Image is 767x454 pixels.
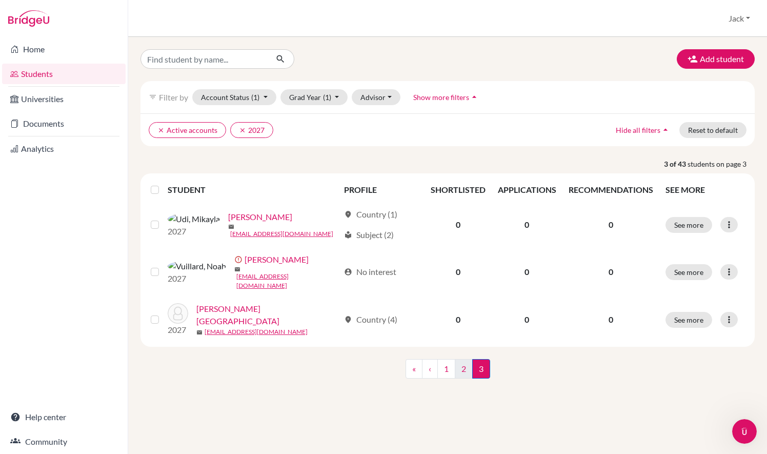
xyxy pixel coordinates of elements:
a: Universities [2,89,126,109]
input: Find student by name... [140,49,268,69]
a: 1 [437,359,455,379]
th: APPLICATIONS [492,177,562,202]
i: arrow_drop_up [469,92,479,102]
a: Analytics [2,139,126,159]
span: mail [228,224,234,230]
div: Subject (2) [344,229,394,241]
span: students on page 3 [688,159,755,169]
button: See more [665,264,712,280]
p: 0 [569,266,653,278]
span: (1) [323,93,331,102]
span: mail [196,329,203,335]
td: 0 [492,297,562,343]
img: Vuillard, Noah [168,260,226,272]
th: PROFILE [338,177,425,202]
span: (1) [251,93,259,102]
a: [EMAIL_ADDRESS][DOMAIN_NAME] [205,327,308,337]
div: Country (1) [344,208,397,221]
td: 0 [492,202,562,247]
th: STUDENT [168,177,338,202]
th: SEE MORE [659,177,751,202]
p: 2027 [168,225,220,238]
th: RECOMMENDATIONS [562,177,659,202]
div: Country (4) [344,313,397,326]
button: Hide all filtersarrow_drop_up [607,122,679,138]
button: clearActive accounts [149,122,226,138]
span: location_on [344,210,352,219]
td: 0 [425,297,492,343]
button: Account Status(1) [192,89,276,105]
i: clear [157,127,165,134]
a: [EMAIL_ADDRESS][DOMAIN_NAME] [230,229,333,239]
i: arrow_drop_up [660,125,671,135]
span: mail [234,266,240,272]
span: local_library [344,231,352,239]
span: location_on [344,315,352,324]
img: Udi, Mikayla [168,213,220,225]
button: Advisor [352,89,400,105]
button: Grad Year(1) [280,89,348,105]
th: SHORTLISTED [425,177,492,202]
p: 0 [569,313,653,326]
button: See more [665,312,712,328]
span: Show more filters [413,93,469,102]
td: 0 [492,247,562,297]
p: 0 [569,219,653,231]
iframe: Intercom live chat [732,419,757,444]
p: 2027 [168,324,188,336]
a: Community [2,431,126,452]
i: filter_list [149,93,157,101]
a: 2 [455,359,473,379]
a: « [406,359,422,379]
p: 2027 [168,272,226,285]
a: Students [2,64,126,84]
a: [PERSON_NAME] [245,253,309,266]
span: error_outline [234,255,245,264]
a: [EMAIL_ADDRESS][DOMAIN_NAME] [236,272,339,290]
a: [PERSON_NAME] [228,211,292,223]
button: Show more filtersarrow_drop_up [405,89,488,105]
span: 3 [472,359,490,379]
button: Reset to default [679,122,746,138]
div: No interest [344,266,396,278]
strong: 3 of 43 [664,159,688,169]
span: Hide all filters [616,126,660,134]
span: account_circle [344,268,352,276]
a: Documents [2,113,126,134]
a: Home [2,39,126,60]
a: ‹ [422,359,438,379]
a: [PERSON_NAME][GEOGRAPHIC_DATA] [196,303,339,327]
button: See more [665,217,712,233]
span: Filter by [159,92,188,102]
a: Help center [2,407,126,427]
button: Jack [724,9,755,28]
button: clear2027 [230,122,273,138]
td: 0 [425,247,492,297]
img: Yeak, Charlotte [168,303,188,324]
td: 0 [425,202,492,247]
i: clear [239,127,246,134]
img: Bridge-U [8,10,49,27]
button: Add student [677,49,755,69]
nav: ... [406,359,490,387]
